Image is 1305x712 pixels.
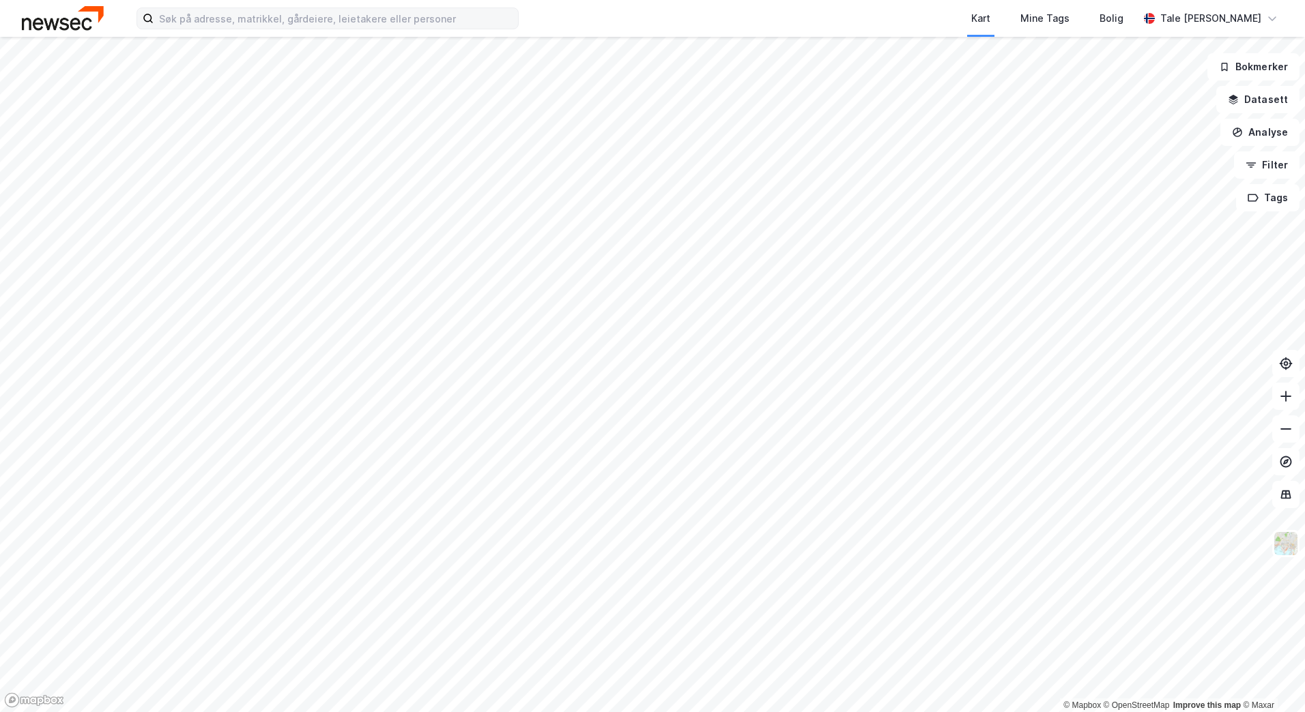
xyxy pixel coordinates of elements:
input: Søk på adresse, matrikkel, gårdeiere, leietakere eller personer [154,8,518,29]
button: Analyse [1220,119,1300,146]
button: Filter [1234,151,1300,179]
button: Tags [1236,184,1300,211]
a: OpenStreetMap [1104,700,1170,710]
div: Mine Tags [1020,10,1070,27]
img: Z [1273,531,1299,557]
div: Bolig [1100,10,1123,27]
img: newsec-logo.f6e21ccffca1b3a03d2d.png [22,6,104,30]
div: Tale [PERSON_NAME] [1160,10,1261,27]
button: Datasett [1216,86,1300,113]
div: Kontrollprogram for chat [1237,647,1305,712]
a: Improve this map [1173,700,1241,710]
a: Mapbox homepage [4,692,64,708]
div: Kart [971,10,990,27]
a: Mapbox [1063,700,1101,710]
button: Bokmerker [1207,53,1300,80]
iframe: Chat Widget [1237,647,1305,712]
